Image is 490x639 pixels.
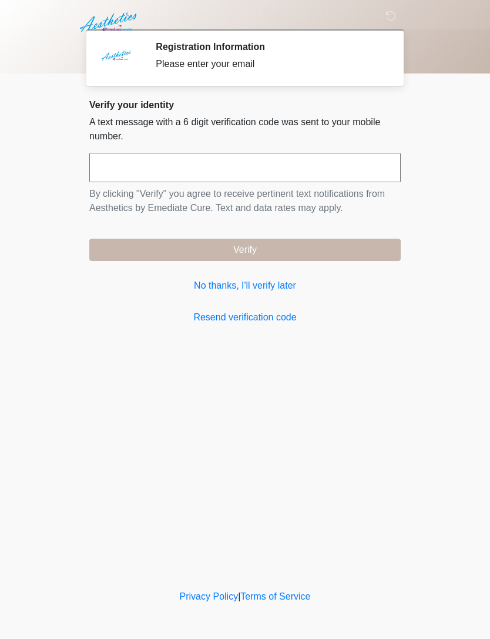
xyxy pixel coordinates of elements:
img: Aesthetics by Emediate Cure Logo [78,9,142,36]
button: Verify [89,239,401,261]
p: By clicking "Verify" you agree to receive pertinent text notifications from Aesthetics by Emediat... [89,187,401,215]
a: | [238,591,240,601]
img: Agent Avatar [98,41,133,76]
a: Privacy Policy [180,591,239,601]
a: No thanks, I'll verify later [89,279,401,293]
div: Please enter your email [156,57,383,71]
p: A text message with a 6 digit verification code was sent to your mobile number. [89,115,401,143]
a: Terms of Service [240,591,310,601]
h2: Registration Information [156,41,383,52]
h2: Verify your identity [89,99,401,111]
a: Resend verification code [89,310,401,324]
